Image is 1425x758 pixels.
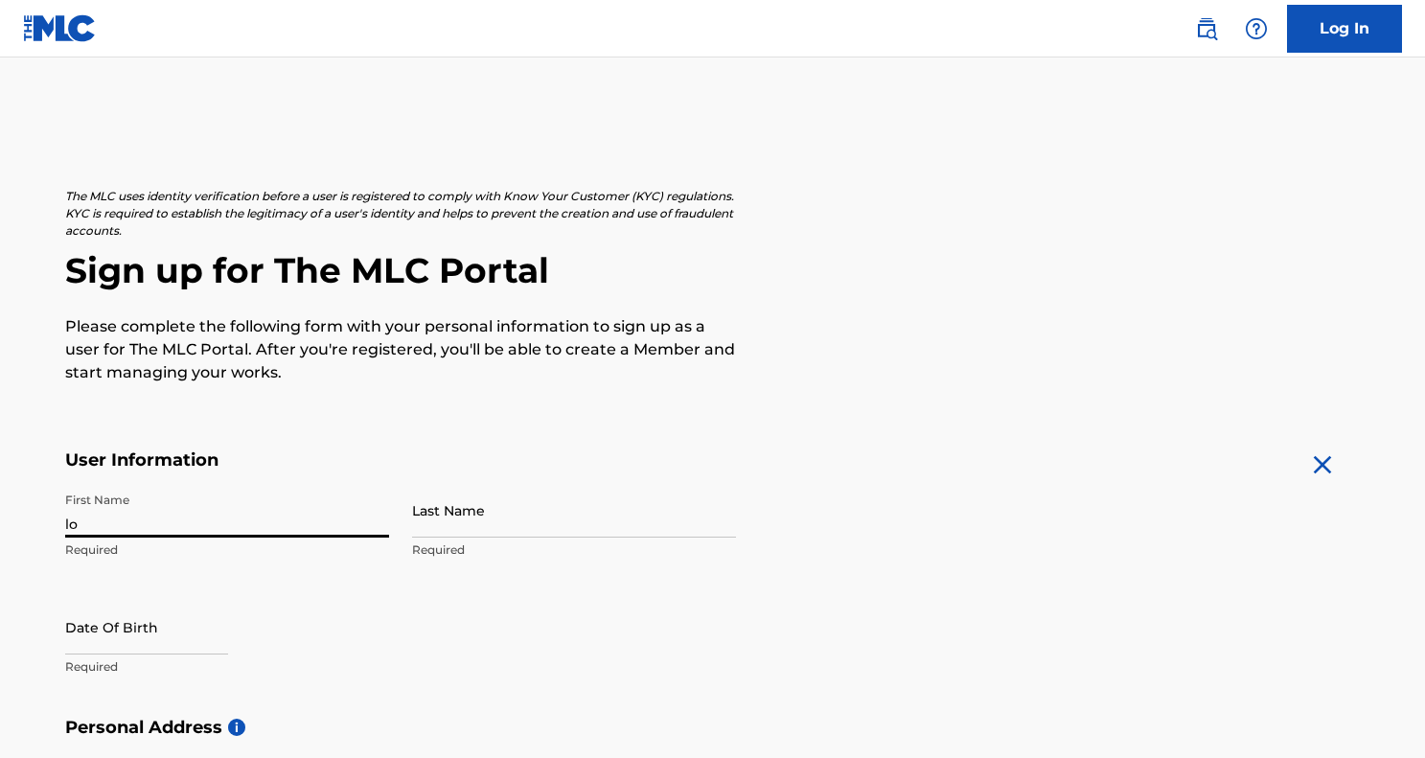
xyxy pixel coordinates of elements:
p: Please complete the following form with your personal information to sign up as a user for The ML... [65,315,736,384]
h5: User Information [65,449,736,471]
p: Required [65,541,389,559]
p: Required [412,541,736,559]
p: The MLC uses identity verification before a user is registered to comply with Know Your Customer ... [65,188,736,240]
img: search [1195,17,1218,40]
a: Log In [1287,5,1402,53]
a: Public Search [1187,10,1226,48]
img: help [1245,17,1268,40]
h5: Personal Address [65,717,1361,739]
div: Help [1237,10,1276,48]
img: MLC Logo [23,14,97,42]
p: Required [65,658,389,676]
h2: Sign up for The MLC Portal [65,249,1361,292]
img: close [1307,449,1338,480]
span: i [228,719,245,736]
